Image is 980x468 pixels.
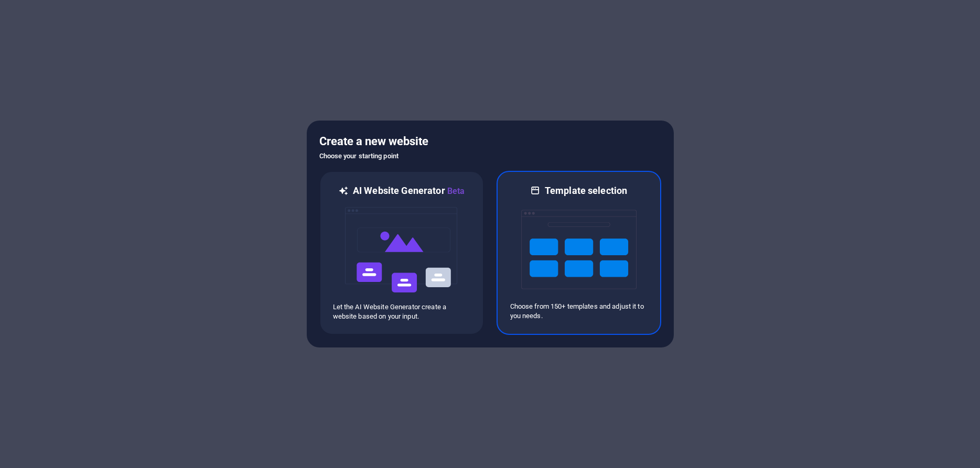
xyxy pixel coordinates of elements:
[445,186,465,196] span: Beta
[319,171,484,335] div: AI Website GeneratorBetaaiLet the AI Website Generator create a website based on your input.
[353,184,465,198] h6: AI Website Generator
[545,184,627,197] h6: Template selection
[319,133,661,150] h5: Create a new website
[333,302,470,321] p: Let the AI Website Generator create a website based on your input.
[497,171,661,335] div: Template selectionChoose from 150+ templates and adjust it to you needs.
[344,198,459,302] img: ai
[510,302,648,321] p: Choose from 150+ templates and adjust it to you needs.
[319,150,661,162] h6: Choose your starting point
